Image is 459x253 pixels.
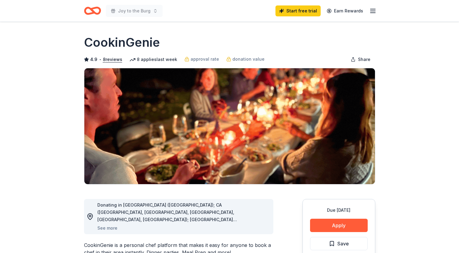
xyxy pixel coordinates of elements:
[191,56,219,63] span: approval rate
[99,57,101,62] span: •
[97,224,117,232] button: See more
[106,5,163,17] button: Joy to the Burg
[232,56,265,63] span: donation value
[84,4,101,18] a: Home
[90,56,97,63] span: 4.9
[84,68,375,184] img: Image for CookinGenie
[130,56,177,63] div: 8 applies last week
[337,240,349,248] span: Save
[184,56,219,63] a: approval rate
[310,207,368,214] div: Due [DATE]
[226,56,265,63] a: donation value
[358,56,370,63] span: Share
[103,56,122,63] button: 8reviews
[310,237,368,250] button: Save
[118,7,150,15] span: Joy to the Burg
[275,5,321,16] a: Start free trial
[323,5,367,16] a: Earn Rewards
[310,219,368,232] button: Apply
[346,53,375,66] button: Share
[84,34,160,51] h1: CookinGenie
